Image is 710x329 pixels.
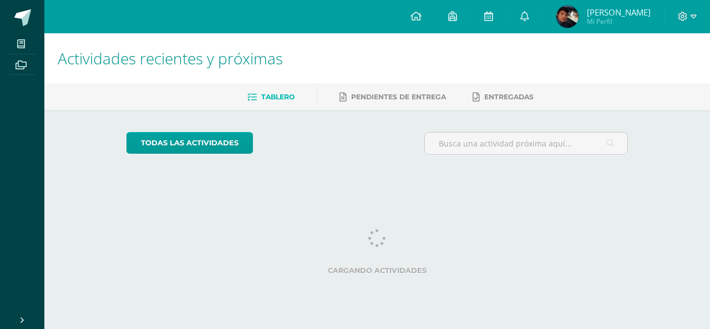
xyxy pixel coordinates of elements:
span: Pendientes de entrega [351,93,446,101]
span: Mi Perfil [587,17,651,26]
label: Cargando actividades [126,266,628,275]
span: Tablero [261,93,295,101]
a: Tablero [247,88,295,106]
a: todas las Actividades [126,132,253,154]
input: Busca una actividad próxima aquí... [425,133,628,154]
img: 7d90ce9fecc05e4bf0bae787e936f821.png [556,6,579,28]
a: Entregadas [473,88,534,106]
a: Pendientes de entrega [339,88,446,106]
span: Actividades recientes y próximas [58,48,283,69]
span: Entregadas [484,93,534,101]
span: [PERSON_NAME] [587,7,651,18]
